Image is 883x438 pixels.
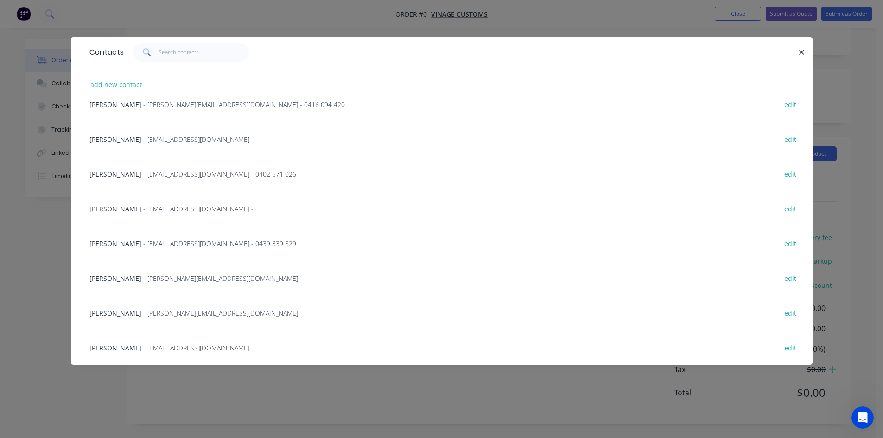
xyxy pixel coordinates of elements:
[143,204,254,213] span: - [EMAIL_ADDRESS][DOMAIN_NAME] -
[89,274,141,283] span: [PERSON_NAME]
[780,237,801,249] button: edit
[143,239,296,248] span: - [EMAIL_ADDRESS][DOMAIN_NAME] - 0439 339 829
[89,204,141,213] span: [PERSON_NAME]
[780,202,801,215] button: edit
[780,133,801,145] button: edit
[89,343,141,352] span: [PERSON_NAME]
[143,309,302,317] span: - [PERSON_NAME][EMAIL_ADDRESS][DOMAIN_NAME] -
[780,306,801,319] button: edit
[143,135,254,144] span: - [EMAIL_ADDRESS][DOMAIN_NAME] -
[89,100,141,109] span: [PERSON_NAME]
[143,100,345,109] span: - [PERSON_NAME][EMAIL_ADDRESS][DOMAIN_NAME] - 0416 094 420
[780,167,801,180] button: edit
[780,272,801,284] button: edit
[85,38,124,67] div: Contacts
[780,341,801,354] button: edit
[159,43,249,62] input: Search contacts...
[780,98,801,110] button: edit
[89,239,141,248] span: [PERSON_NAME]
[86,78,147,91] button: add new contact
[89,135,141,144] span: [PERSON_NAME]
[143,343,254,352] span: - [EMAIL_ADDRESS][DOMAIN_NAME] -
[851,406,874,429] iframe: Intercom live chat
[143,170,296,178] span: - [EMAIL_ADDRESS][DOMAIN_NAME] - 0402 571 026
[89,170,141,178] span: [PERSON_NAME]
[143,274,302,283] span: - [PERSON_NAME][EMAIL_ADDRESS][DOMAIN_NAME] -
[89,309,141,317] span: [PERSON_NAME]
